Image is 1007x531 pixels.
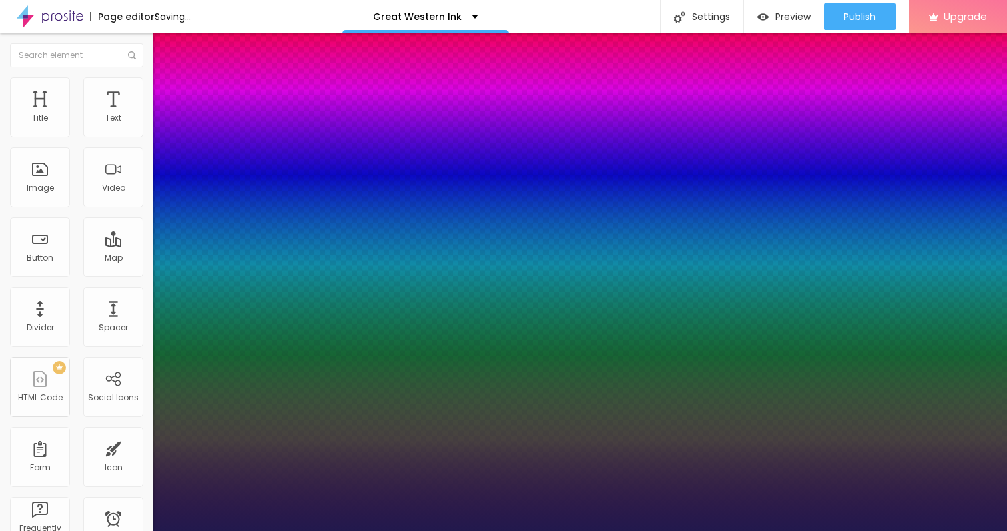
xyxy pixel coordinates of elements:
button: Publish [824,3,896,30]
div: Video [102,183,125,193]
input: Search element [10,43,143,67]
div: Saving... [155,12,191,21]
button: Preview [744,3,824,30]
img: Icone [128,51,136,59]
span: Publish [844,11,876,22]
p: Great Western Ink [373,12,462,21]
img: Icone [674,11,685,23]
div: Social Icons [88,393,139,402]
div: Map [105,253,123,263]
span: Preview [775,11,811,22]
div: Page editor [90,12,155,21]
span: Upgrade [944,11,987,22]
div: Divider [27,323,54,332]
div: Icon [105,463,123,472]
div: Image [27,183,54,193]
div: Text [105,113,121,123]
div: Title [32,113,48,123]
div: Spacer [99,323,128,332]
img: view-1.svg [757,11,769,23]
div: Form [30,463,51,472]
div: HTML Code [18,393,63,402]
div: Button [27,253,53,263]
